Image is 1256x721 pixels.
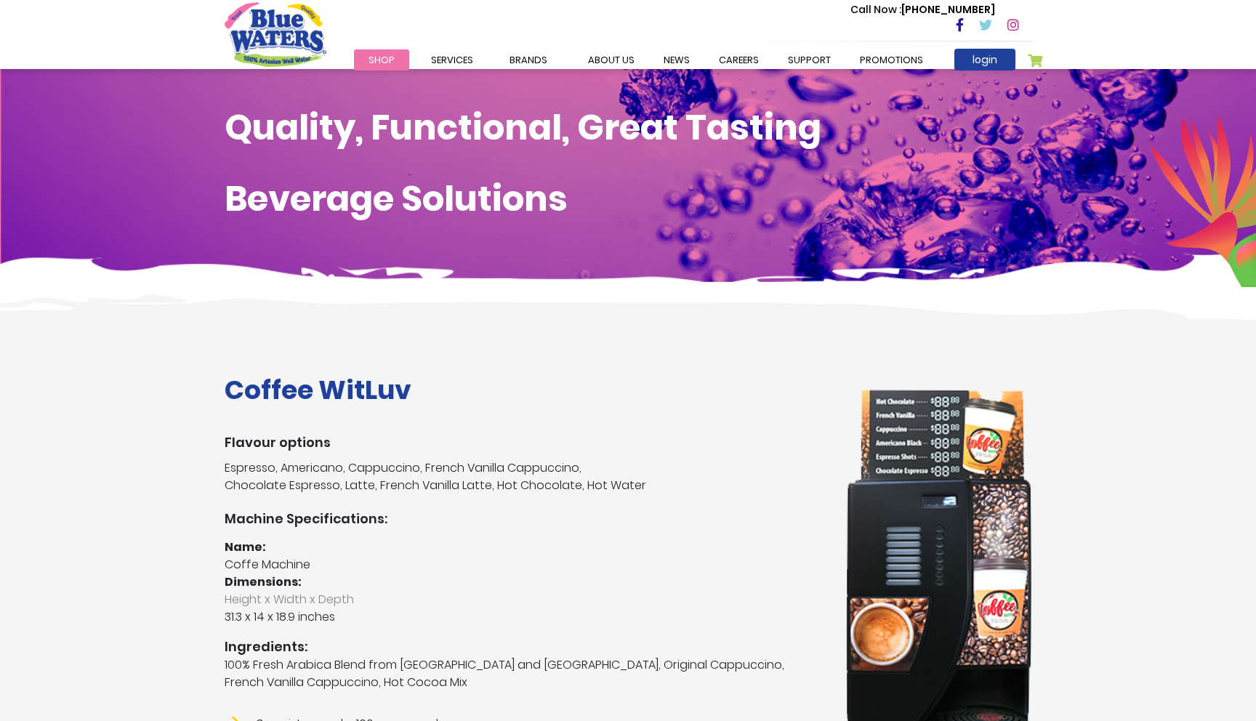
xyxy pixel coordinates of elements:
strong: Ingredients: [225,637,824,656]
p: Coffe Machine [225,556,824,573]
h1: Beverage Solutions [225,178,1031,220]
span: Shop [369,53,395,67]
a: News [649,49,704,71]
span: Services [431,53,473,67]
p: [PHONE_NUMBER] [850,2,995,17]
strong: Dimensions: [225,573,302,590]
p: 100% Fresh Arabica Blend from [GEOGRAPHIC_DATA] and [GEOGRAPHIC_DATA], Original Cappuccino, Frenc... [225,656,824,691]
h1: Quality, Functional, Great Tasting [225,107,1031,149]
strong: Name: [225,539,266,555]
span: Call Now : [850,2,901,17]
span: Brands [510,53,547,67]
a: about us [573,49,649,71]
span: Height x Width x Depth [225,591,824,608]
a: store logo [225,2,326,66]
h3: Flavour options [225,435,824,451]
a: careers [704,49,773,71]
a: login [954,49,1015,71]
a: support [773,49,845,71]
p: 31.3 x 14 x 18.9 inches [225,591,824,626]
h1: Coffee WitLuv [225,374,824,406]
a: Promotions [845,49,938,71]
h3: Machine Specifications: [225,511,824,527]
p: Espresso, Americano, Cappuccino, French Vanilla Cappuccino, Chocolate Espresso, Latte, French Van... [225,459,824,494]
